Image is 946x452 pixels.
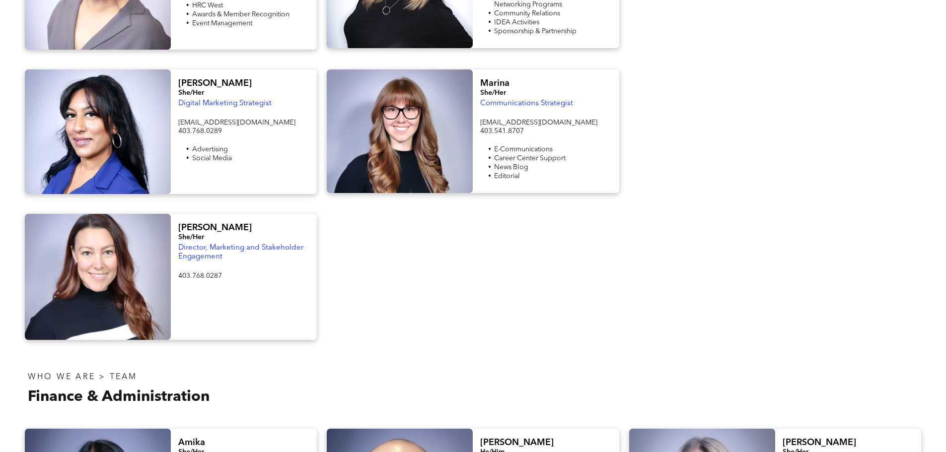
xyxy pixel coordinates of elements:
span: Director, Marketing and Stakeholder Engagement [178,244,303,260]
span: Amika [178,438,205,447]
span: [PERSON_NAME] [178,79,252,88]
span: [PERSON_NAME] [480,438,554,447]
span: Event Management [192,20,252,27]
span: 403.541.8707 [480,128,524,134]
span: She/Her [178,89,204,96]
span: Editorial [494,173,520,180]
span: Communications Strategist [480,100,573,107]
span: Awards & Member Recognition [192,11,290,18]
span: Marina [480,79,509,88]
span: [PERSON_NAME] [178,223,252,232]
span: She/Her [178,234,204,241]
span: 403.768.0287 [178,272,222,279]
span: Digital Marketing Strategist [178,100,272,107]
span: E-Communications [494,146,553,153]
span: She/Her [480,89,506,96]
span: [PERSON_NAME] [783,438,856,447]
span: [EMAIL_ADDRESS][DOMAIN_NAME] [480,119,597,126]
span: WHO WE ARE > TEAM [28,373,137,381]
span: [EMAIL_ADDRESS][DOMAIN_NAME] 403.768.0289 [178,119,295,134]
span: IDEA Activities [494,19,539,26]
span: Social Media [192,155,232,162]
span: Finance & Administration [28,389,210,404]
span: Community Relations [494,10,560,17]
span: News Blog [494,164,528,171]
span: Advertising [192,146,228,153]
span: Career Center Support [494,155,566,162]
span: HRC West [192,2,223,9]
span: Sponsorship & Partnership [494,28,577,35]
